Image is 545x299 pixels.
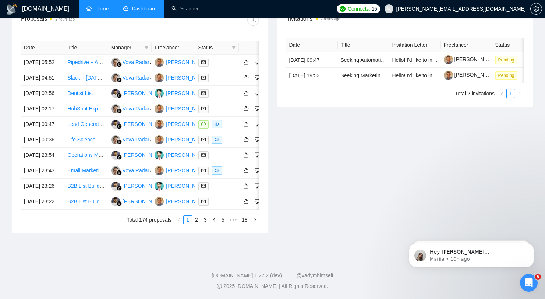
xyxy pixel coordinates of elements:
[67,106,192,112] a: HubSpot Expert – Email Marketing & CRM Automation
[183,215,192,224] li: 1
[155,167,208,173] a: IM[PERSON_NAME]
[244,183,249,189] span: like
[86,6,109,12] a: homeHome
[64,132,108,148] td: Life Science RFP for Web Design, Branding & Marketing
[117,77,122,82] img: gigradar-bm.png
[515,89,524,98] li: Next Page
[64,41,108,55] th: Title
[117,124,122,129] img: gigradar-bm.png
[244,168,249,173] span: like
[227,215,239,224] li: Next 5 Pages
[210,216,218,224] a: 4
[111,89,120,98] img: RT
[64,163,108,179] td: Email Marketing Lead
[21,194,64,210] td: [DATE] 23:22
[117,170,122,175] img: gigradar-bm.png
[166,105,208,113] div: [PERSON_NAME]
[117,201,122,206] img: gigradar-bm.png
[123,105,149,113] div: Vova Radar
[253,73,262,82] button: dislike
[201,60,206,64] span: mail
[21,163,64,179] td: [DATE] 23:43
[520,274,538,292] iframe: Intercom live chat
[444,55,453,64] img: c1cg8UpLHf-UlWaObmzqfpQt24Xa_1Qu10C60FTMoMCyHQd4Wb8jLW7n6ET5gBWZPC
[219,216,227,224] a: 5
[201,199,206,204] span: mail
[530,6,542,12] a: setting
[444,72,497,78] a: [PERSON_NAME]
[201,91,206,95] span: mail
[444,71,453,80] img: c1cg8UpLHf-UlWaObmzqfpQt24Xa_1Qu10C60FTMoMCyHQd4Wb8jLW7n6ET5gBWZPC
[32,21,127,130] span: Hey [PERSON_NAME][EMAIL_ADDRESS][DOMAIN_NAME], Looks like your Upwork agency ClayGenius ran out o...
[231,45,236,50] span: filter
[244,198,249,204] span: like
[166,166,208,175] div: [PERSON_NAME]
[166,197,208,205] div: [PERSON_NAME]
[286,14,524,23] span: Invitations
[21,101,64,117] td: [DATE] 02:17
[67,168,117,173] a: Email Marketing Lead
[127,215,171,224] li: Total 174 proposals
[244,137,249,143] span: like
[242,182,251,190] button: like
[201,122,206,126] span: message
[67,75,251,81] a: Slack + [DATE][DOMAIN_NAME] Automation Strategist (Audit + Implementation)
[166,136,208,144] div: [PERSON_NAME]
[6,282,539,290] div: 2025 [DOMAIN_NAME] | All Rights Reserved.
[64,55,108,70] td: Pipedrive + ActiveCampaign + AI Automation Specialist
[255,198,260,204] span: dislike
[111,183,165,189] a: RT[PERSON_NAME]
[341,73,539,78] a: Seeking Marketing Decision-Makers in Multifamily Property Management – paid survey
[201,168,206,173] span: mail
[155,58,164,67] img: IM
[338,52,389,68] td: Seeking Automation & AI Platform Leaders – Paid Research Study
[242,58,251,67] button: like
[21,14,140,26] div: Proposals
[247,14,259,26] button: download
[55,17,75,21] time: 2 hours ago
[143,42,150,53] span: filter
[253,166,262,175] button: dislike
[21,55,64,70] td: [DATE] 05:52
[64,117,108,132] td: Lead Generation expert plus an automation Specialist – (Lead Gen + CRM + Email + Social Systems)
[495,56,517,64] span: Pending
[498,89,506,98] button: left
[111,120,120,129] img: RT
[155,136,208,142] a: IM[PERSON_NAME]
[117,93,122,98] img: gigradar-bm.png
[372,5,377,13] span: 15
[398,228,545,279] iframe: Intercom notifications message
[64,86,108,101] td: Dentist List
[117,62,122,67] img: gigradar-bm.png
[531,6,542,12] span: setting
[192,215,201,224] li: 2
[117,186,122,191] img: gigradar-bm.png
[155,104,164,113] img: IM
[535,274,541,280] span: 5
[495,71,517,80] span: Pending
[255,121,260,127] span: dislike
[123,136,149,144] div: Vova Radar
[242,104,251,113] button: like
[111,151,120,160] img: RT
[155,197,164,206] img: IM
[253,135,262,144] button: dislike
[155,120,164,129] img: IM
[117,108,122,113] img: gigradar-bm.png
[255,152,260,158] span: dislike
[123,74,149,82] div: Vova Radar
[21,179,64,194] td: [DATE] 23:26
[155,121,208,127] a: IM[PERSON_NAME]
[242,197,251,206] button: like
[111,121,165,127] a: RT[PERSON_NAME]
[166,182,208,190] div: [PERSON_NAME]
[67,59,193,65] a: Pipedrive + ActiveCampaign + AI Automation Specialist
[123,120,165,128] div: [PERSON_NAME]
[171,6,199,12] a: searchScanner
[517,92,522,96] span: right
[111,152,165,158] a: RT[PERSON_NAME]
[155,151,164,160] img: MS
[242,135,251,144] button: like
